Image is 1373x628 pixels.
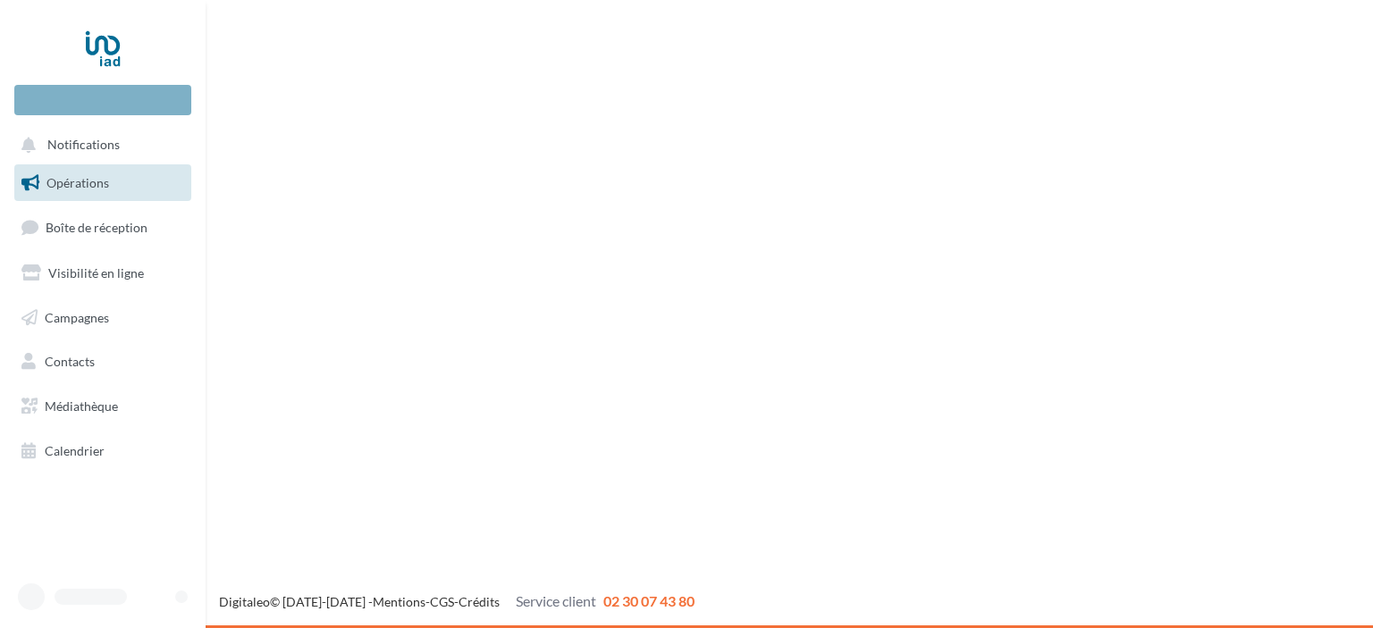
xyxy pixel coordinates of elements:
[11,388,195,425] a: Médiathèque
[45,309,109,324] span: Campagnes
[430,594,454,609] a: CGS
[219,594,270,609] a: Digitaleo
[45,443,105,458] span: Calendrier
[11,164,195,202] a: Opérations
[46,220,147,235] span: Boîte de réception
[603,592,695,609] span: 02 30 07 43 80
[46,175,109,190] span: Opérations
[11,299,195,337] a: Campagnes
[219,594,695,609] span: © [DATE]-[DATE] - - -
[459,594,500,609] a: Crédits
[11,343,195,381] a: Contacts
[45,354,95,369] span: Contacts
[48,265,144,281] span: Visibilité en ligne
[11,208,195,247] a: Boîte de réception
[47,138,120,153] span: Notifications
[14,85,191,115] div: Nouvelle campagne
[373,594,425,609] a: Mentions
[11,255,195,292] a: Visibilité en ligne
[516,592,596,609] span: Service client
[45,398,118,414] span: Médiathèque
[11,432,195,470] a: Calendrier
